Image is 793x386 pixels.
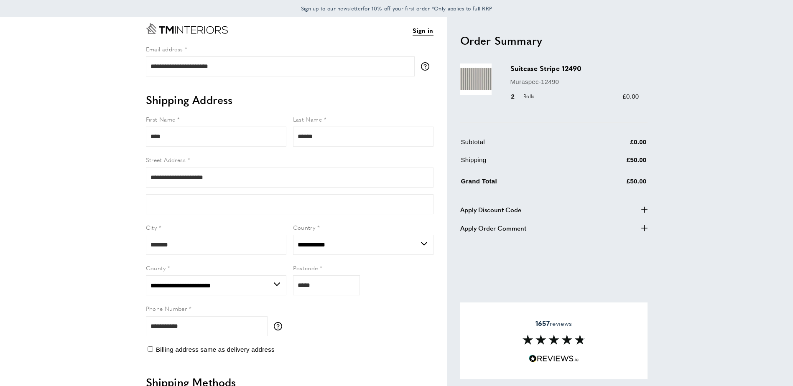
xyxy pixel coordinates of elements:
h2: Order Summary [460,33,648,48]
img: Reviews section [523,335,585,345]
button: More information [421,62,433,71]
div: 2 [510,91,538,102]
span: Last Name [293,115,322,123]
span: £0.00 [622,93,639,100]
img: Reviews.io 5 stars [529,355,579,363]
p: Muraspec-12490 [510,77,639,87]
span: Postcode [293,264,318,272]
span: reviews [535,319,572,328]
h2: Shipping Address [146,92,433,107]
span: Street Address [146,155,186,164]
span: Rolls [519,92,537,100]
span: Apply Order Comment [460,223,526,233]
span: First Name [146,115,176,123]
strong: 1657 [535,318,550,328]
span: Sign up to our newsletter [301,5,363,12]
h3: Suitcase Stripe 12490 [510,63,639,73]
td: Subtotal [461,137,580,153]
span: Apply Discount Code [460,205,521,215]
a: Sign up to our newsletter [301,4,363,13]
span: County [146,264,166,272]
td: £50.00 [581,175,646,193]
td: Grand Total [461,175,580,193]
a: Sign in [413,25,433,36]
td: Shipping [461,155,580,171]
a: Go to Home page [146,23,228,34]
input: Billing address same as delivery address [148,346,153,352]
img: Suitcase Stripe 12490 [460,63,492,95]
span: Billing address same as delivery address [156,346,275,353]
td: £0.00 [581,137,646,153]
span: Phone Number [146,304,187,312]
td: £50.00 [581,155,646,171]
span: City [146,223,157,231]
span: Country [293,223,316,231]
span: for 10% off your first order *Only applies to full RRP [301,5,492,12]
button: More information [274,322,286,330]
span: Email address [146,45,183,53]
